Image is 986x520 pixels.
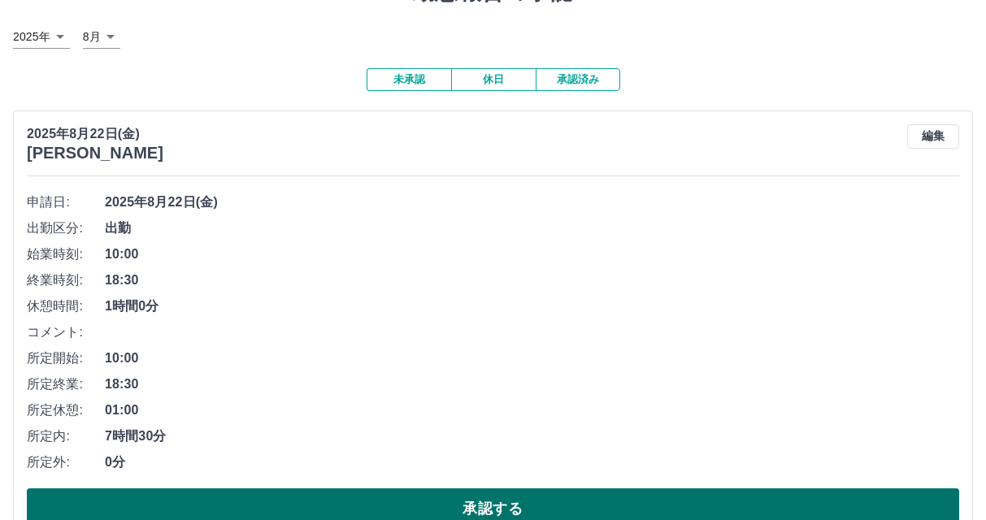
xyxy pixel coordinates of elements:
p: 2025年8月22日(金) [27,124,163,144]
span: 7時間30分 [105,427,959,446]
button: 未承認 [367,68,451,91]
button: 編集 [907,124,959,149]
span: 所定内: [27,427,105,446]
span: 所定休憩: [27,401,105,420]
span: 所定開始: [27,349,105,368]
span: 18:30 [105,375,959,394]
span: 所定終業: [27,375,105,394]
button: 承認済み [536,68,620,91]
span: 0分 [105,453,959,472]
span: 申請日: [27,193,105,212]
span: 10:00 [105,245,959,264]
span: コメント: [27,323,105,342]
span: 出勤 [105,219,959,238]
span: 出勤区分: [27,219,105,238]
span: 休憩時間: [27,297,105,316]
span: 終業時刻: [27,271,105,290]
button: 休日 [451,68,536,91]
span: 1時間0分 [105,297,959,316]
div: 2025年 [13,25,70,49]
span: 10:00 [105,349,959,368]
span: 01:00 [105,401,959,420]
span: 2025年8月22日(金) [105,193,959,212]
span: 所定外: [27,453,105,472]
span: 始業時刻: [27,245,105,264]
div: 8月 [83,25,120,49]
span: 18:30 [105,271,959,290]
h3: [PERSON_NAME] [27,144,163,162]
